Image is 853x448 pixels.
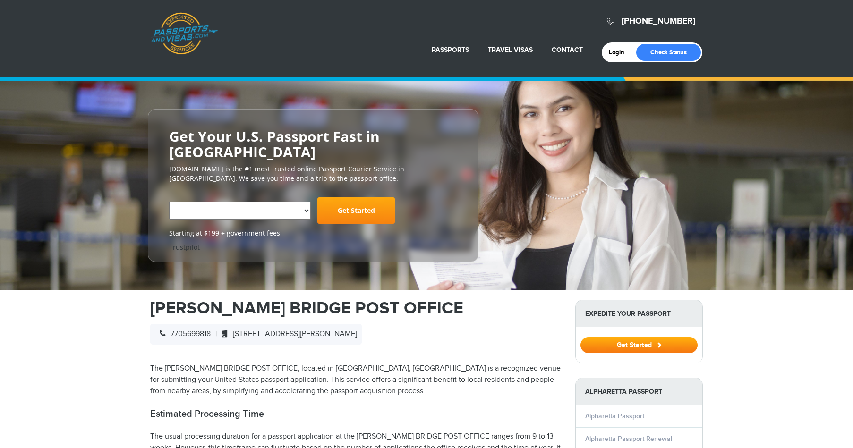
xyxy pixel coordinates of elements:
[155,330,211,338] span: 7705699818
[622,16,695,26] a: [PHONE_NUMBER]
[580,337,698,353] button: Get Started
[317,197,395,224] a: Get Started
[636,44,701,61] a: Check Status
[488,46,533,54] a: Travel Visas
[217,330,357,338] span: [STREET_ADDRESS][PERSON_NAME]
[580,341,698,348] a: Get Started
[169,128,457,160] h2: Get Your U.S. Passport Fast in [GEOGRAPHIC_DATA]
[585,412,644,420] a: Alpharetta Passport
[150,408,561,420] h2: Estimated Processing Time
[552,46,583,54] a: Contact
[432,46,469,54] a: Passports
[576,300,702,327] strong: Expedite Your Passport
[151,12,218,55] a: Passports & [DOMAIN_NAME]
[609,49,631,56] a: Login
[169,243,200,252] a: Trustpilot
[150,363,561,397] p: The [PERSON_NAME] BRIDGE POST OFFICE, located in [GEOGRAPHIC_DATA], [GEOGRAPHIC_DATA] is a recogn...
[150,300,561,317] h1: [PERSON_NAME] BRIDGE POST OFFICE
[585,435,672,443] a: Alpharetta Passport Renewal
[169,228,457,238] span: Starting at $199 + government fees
[150,324,362,345] div: |
[576,378,702,405] strong: Alpharetta Passport
[169,164,457,183] p: [DOMAIN_NAME] is the #1 most trusted online Passport Courier Service in [GEOGRAPHIC_DATA]. We sav...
